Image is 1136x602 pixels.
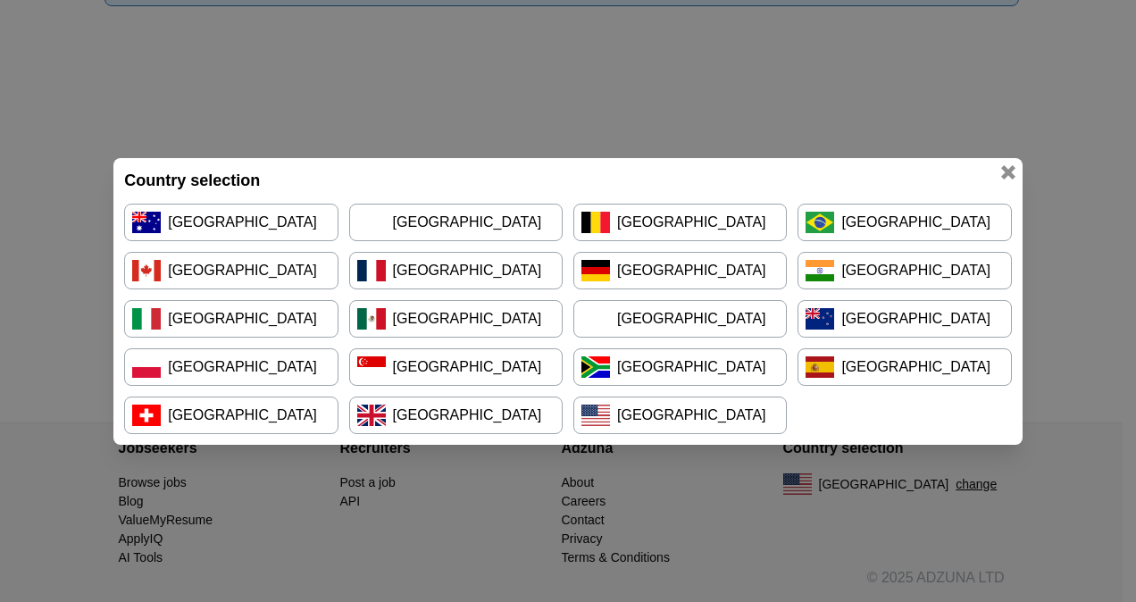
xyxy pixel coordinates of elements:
a: [GEOGRAPHIC_DATA] [349,252,563,289]
a: [GEOGRAPHIC_DATA] [573,348,787,386]
a: [GEOGRAPHIC_DATA] [124,348,338,386]
a: [GEOGRAPHIC_DATA] [349,204,563,241]
a: [GEOGRAPHIC_DATA] [124,300,338,338]
h4: Country selection [124,169,1012,193]
a: [GEOGRAPHIC_DATA] [798,204,1011,241]
a: [GEOGRAPHIC_DATA] [573,252,787,289]
a: [GEOGRAPHIC_DATA] [798,348,1011,386]
a: [GEOGRAPHIC_DATA] [573,204,787,241]
a: [GEOGRAPHIC_DATA] [798,300,1011,338]
a: [GEOGRAPHIC_DATA] [573,397,787,434]
a: [GEOGRAPHIC_DATA] [124,252,338,289]
a: [GEOGRAPHIC_DATA] [124,397,338,434]
a: [GEOGRAPHIC_DATA] [124,204,338,241]
a: [GEOGRAPHIC_DATA] [349,397,563,434]
a: [GEOGRAPHIC_DATA] [349,348,563,386]
a: [GEOGRAPHIC_DATA] [573,300,787,338]
a: [GEOGRAPHIC_DATA] [798,252,1011,289]
a: [GEOGRAPHIC_DATA] [349,300,563,338]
